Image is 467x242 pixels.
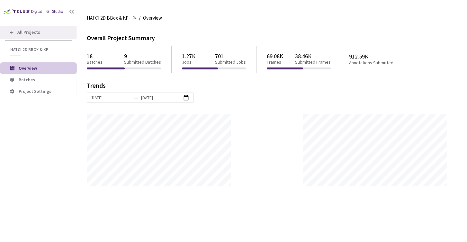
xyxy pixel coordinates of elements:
span: swap-right [133,95,139,100]
p: 18 [87,53,103,59]
p: 38.46K [295,53,331,59]
input: Start date [91,94,131,101]
p: Batches [87,59,103,65]
p: 1.27K [182,53,195,59]
div: GT Studio [46,9,63,15]
span: Batches [19,77,35,83]
p: Frames [267,59,283,65]
div: Overall Project Summary [87,33,457,43]
span: Overview [143,14,162,22]
p: 701 [215,53,246,59]
input: End date [141,94,181,101]
p: Annotations Submitted [349,60,418,66]
span: Overview [19,65,37,71]
p: 912.59K [349,53,418,60]
p: Submitted Frames [295,59,331,65]
p: Submitted Jobs [215,59,246,65]
p: 9 [124,53,161,59]
div: Trends [87,82,448,93]
span: HATCI 2D BBox & KP [10,47,68,52]
span: Project Settings [19,88,51,94]
p: Jobs [182,59,195,65]
span: HATCI 2D BBox & KP [87,14,129,22]
li: / [139,14,140,22]
span: to [133,95,139,100]
p: 69.08K [267,53,283,59]
span: All Projects [17,30,40,35]
p: Submitted Batches [124,59,161,65]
